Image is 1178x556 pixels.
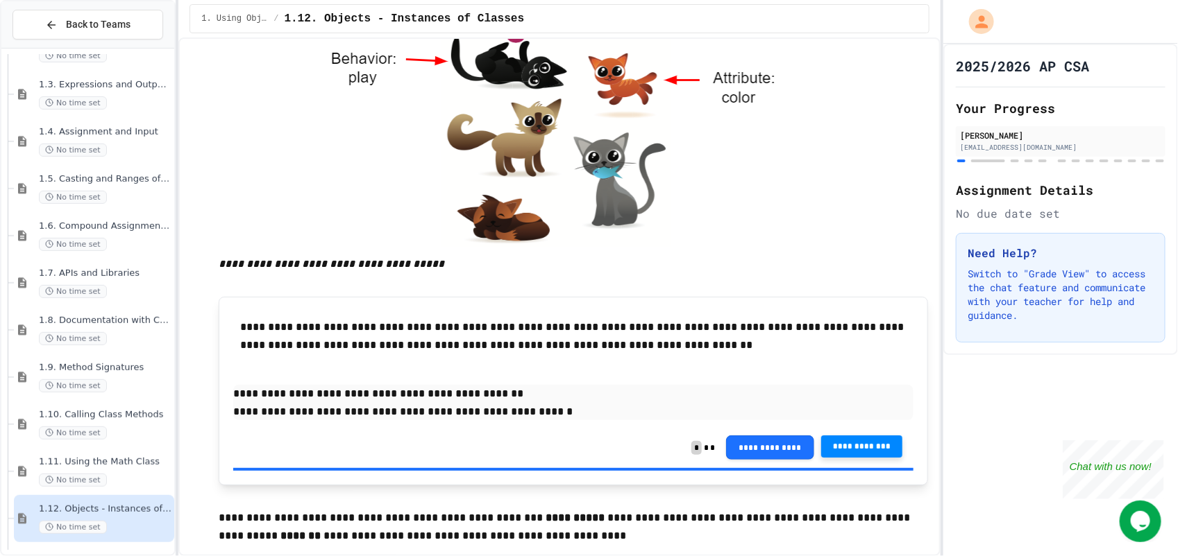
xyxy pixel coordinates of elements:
span: No time set [39,144,107,157]
h1: 2025/2026 AP CSA [956,56,1089,76]
span: 1.4. Assignment and Input [39,126,171,138]
h2: Assignment Details [956,180,1166,200]
span: 1.5. Casting and Ranges of Values [39,173,171,185]
span: No time set [39,285,107,298]
span: 1.11. Using the Math Class [39,456,171,468]
span: 1.12. Objects - Instances of Classes [285,10,525,27]
h3: Need Help? [968,245,1154,261]
span: No time set [39,474,107,487]
span: No time set [39,191,107,204]
div: No due date set [956,205,1166,222]
span: Back to Teams [66,17,131,32]
span: No time set [39,521,107,534]
iframe: chat widget [1120,501,1164,542]
span: 1.12. Objects - Instances of Classes [39,503,171,515]
iframe: chat widget [1063,440,1164,499]
h2: Your Progress [956,98,1166,118]
span: 1.7. APIs and Libraries [39,268,171,279]
div: [EMAIL_ADDRESS][DOMAIN_NAME] [960,142,1161,153]
span: / [274,13,278,24]
span: 1.3. Expressions and Output [New] [39,79,171,91]
span: No time set [39,332,107,345]
span: No time set [39,238,107,251]
span: No time set [39,379,107,392]
span: 1.8. Documentation with Comments and Preconditions [39,315,171,327]
span: No time set [39,49,107,62]
span: 1.10. Calling Class Methods [39,409,171,421]
div: My Account [954,6,998,37]
span: 1.9. Method Signatures [39,362,171,374]
p: Switch to "Grade View" to access the chat feature and communicate with your teacher for help and ... [968,267,1154,322]
span: No time set [39,96,107,110]
span: No time set [39,426,107,440]
span: 1. Using Objects and Methods [201,13,268,24]
span: 1.6. Compound Assignment Operators [39,220,171,232]
div: [PERSON_NAME] [960,129,1161,141]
